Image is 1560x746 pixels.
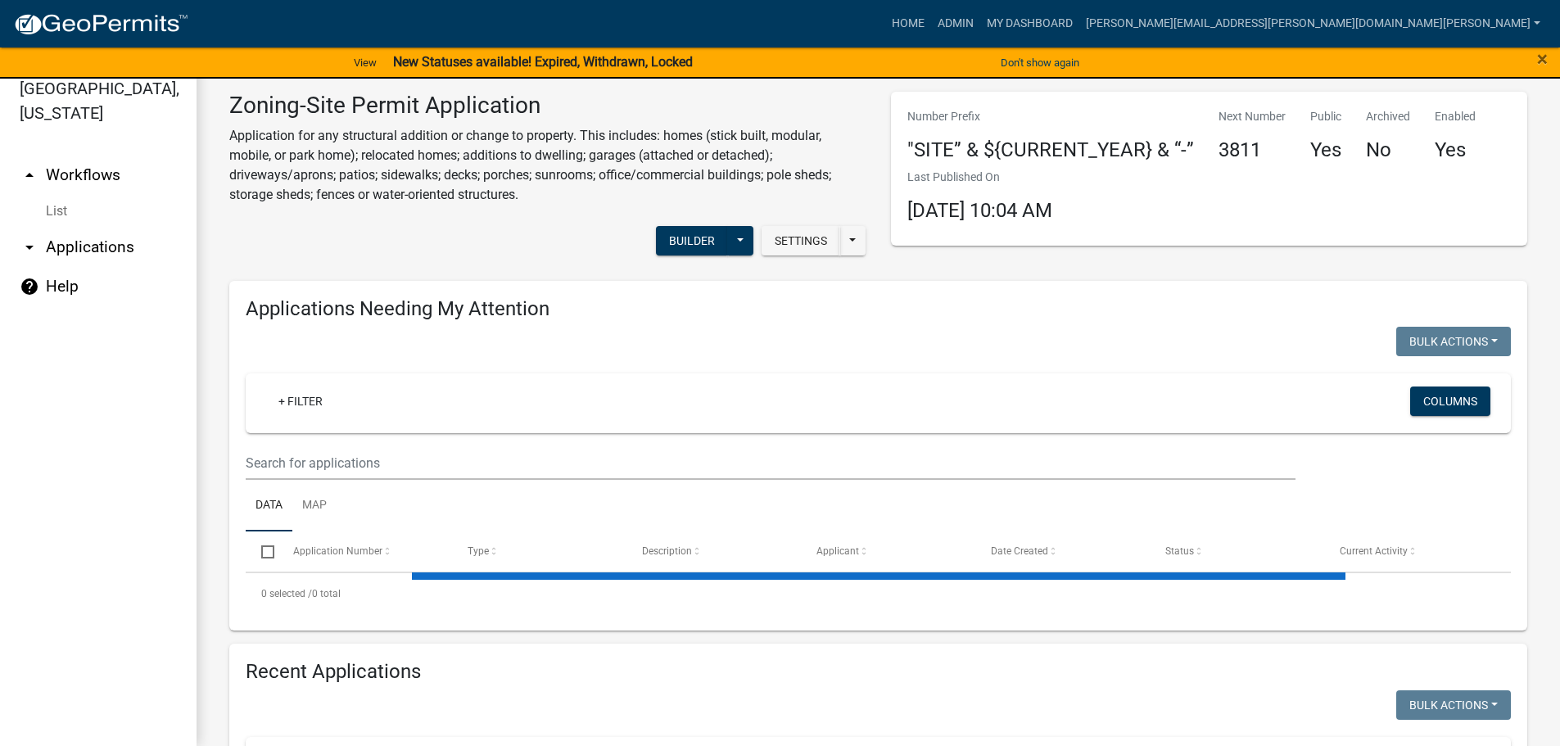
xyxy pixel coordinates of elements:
span: 0 selected / [261,588,312,599]
span: [DATE] 10:04 AM [907,199,1052,222]
datatable-header-cell: Status [1150,531,1324,571]
span: Status [1165,545,1194,557]
button: Columns [1410,387,1490,416]
datatable-header-cell: Description [626,531,801,571]
button: Don't show again [994,49,1086,76]
datatable-header-cell: Type [451,531,626,571]
button: Close [1537,49,1548,69]
h4: "SITE” & ${CURRENT_YEAR} & “-” [907,138,1194,162]
span: Date Created [991,545,1048,557]
h4: 3811 [1219,138,1286,162]
datatable-header-cell: Select [246,531,277,571]
i: arrow_drop_down [20,237,39,257]
a: Map [292,480,337,532]
button: Builder [656,226,728,255]
span: Applicant [816,545,859,557]
p: Application for any structural addition or change to property. This includes: homes (stick built,... [229,126,866,205]
button: Bulk Actions [1396,327,1511,356]
h4: Applications Needing My Attention [246,297,1511,321]
h4: No [1366,138,1410,162]
a: My Dashboard [980,8,1079,39]
p: Archived [1366,108,1410,125]
span: Type [468,545,489,557]
span: Application Number [293,545,382,557]
datatable-header-cell: Applicant [801,531,975,571]
strong: New Statuses available! Expired, Withdrawn, Locked [393,54,693,70]
i: help [20,277,39,296]
a: Home [885,8,931,39]
a: [PERSON_NAME][EMAIL_ADDRESS][PERSON_NAME][DOMAIN_NAME][PERSON_NAME] [1079,8,1547,39]
button: Settings [762,226,840,255]
p: Number Prefix [907,108,1194,125]
span: Current Activity [1340,545,1408,557]
input: Search for applications [246,446,1295,480]
a: View [347,49,383,76]
span: Description [642,545,692,557]
span: × [1537,47,1548,70]
datatable-header-cell: Current Activity [1324,531,1499,571]
i: arrow_drop_up [20,165,39,185]
h4: Yes [1435,138,1476,162]
p: Public [1310,108,1341,125]
a: Admin [931,8,980,39]
p: Enabled [1435,108,1476,125]
div: 0 total [246,573,1511,614]
a: Data [246,480,292,532]
p: Next Number [1219,108,1286,125]
a: + Filter [265,387,336,416]
datatable-header-cell: Application Number [277,531,451,571]
button: Bulk Actions [1396,690,1511,720]
datatable-header-cell: Date Created [975,531,1150,571]
h3: Zoning-Site Permit Application [229,92,866,120]
h4: Yes [1310,138,1341,162]
h4: Recent Applications [246,660,1511,684]
p: Last Published On [907,169,1052,186]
